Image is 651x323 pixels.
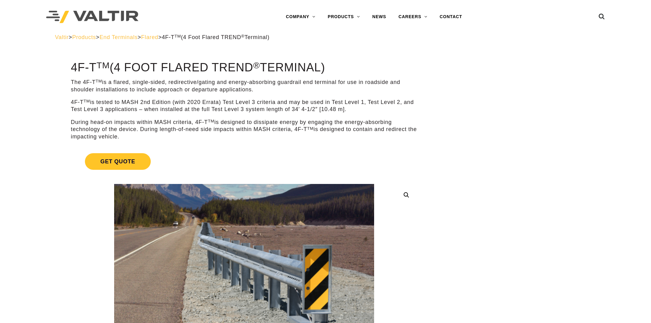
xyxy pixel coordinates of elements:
[307,126,314,131] sup: TM
[55,34,69,40] a: Valtir
[71,119,417,140] p: During head-on impacts within MASH criteria, 4F-T is designed to dissipate energy by engaging the...
[97,60,110,70] sup: TM
[46,11,138,23] img: Valtir
[71,61,417,74] h1: 4F-T (4 Foot Flared TREND Terminal)
[208,119,214,123] sup: TM
[241,34,245,38] sup: ®
[99,34,138,40] a: End Terminals
[71,79,417,93] p: The 4F-T is a flared, single-sided, redirective/gating and energy-absorbing guardrail end termina...
[433,11,468,23] a: CONTACT
[71,99,417,113] p: 4F-T is tested to MASH 2nd Edition (with 2020 Errata) Test Level 3 criteria and may be used in Te...
[55,34,596,41] div: > > > >
[280,11,322,23] a: COMPANY
[141,34,158,40] a: Flared
[322,11,366,23] a: PRODUCTS
[96,79,102,83] sup: TM
[71,146,417,177] a: Get Quote
[84,99,90,103] sup: TM
[85,153,150,170] span: Get Quote
[162,34,270,40] span: 4F-T (4 Foot Flared TREND Terminal)
[174,34,181,38] sup: TM
[72,34,96,40] a: Products
[253,60,260,70] sup: ®
[392,11,433,23] a: CAREERS
[366,11,392,23] a: NEWS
